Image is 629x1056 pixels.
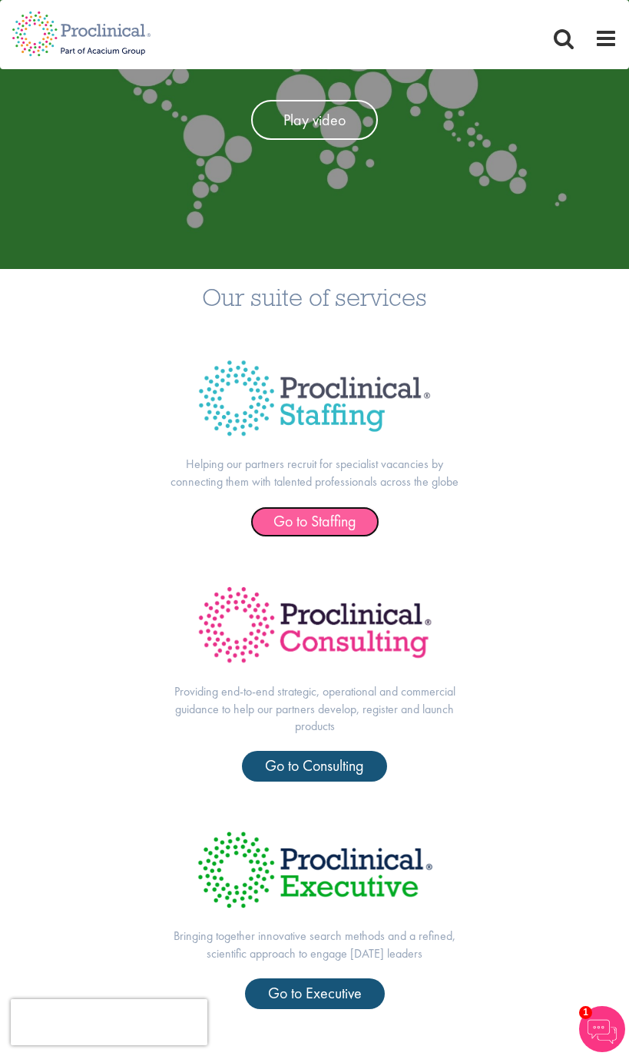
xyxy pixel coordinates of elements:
a: Go to Executive [245,978,385,1009]
span: Go to Executive [268,983,362,1003]
span: 1 [583,1007,588,1018]
span: Go to Staffing [273,511,356,531]
a: Go to Staffing [250,506,379,537]
iframe: reCAPTCHA [11,999,207,1045]
span: Play video [283,110,346,130]
img: Chatbot [579,1006,625,1052]
span: Providing end-to-end strategic, operational and commercial guidance to help our partners develop,... [174,683,455,735]
span: Go to Consulting [265,755,364,775]
img: Proclinical Title [179,340,450,456]
span: Helping our partners recruit for specialist vacancies by connecting them with talented profession... [170,456,459,490]
a: Go to Consulting [242,751,387,782]
span: Bringing together innovative search methods and a refined, scientific approach to engage [DATE] l... [174,928,455,961]
img: Proclinical Title [177,812,452,928]
img: Proclinical Title [178,568,452,683]
span: Our suite of services [202,281,427,313]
